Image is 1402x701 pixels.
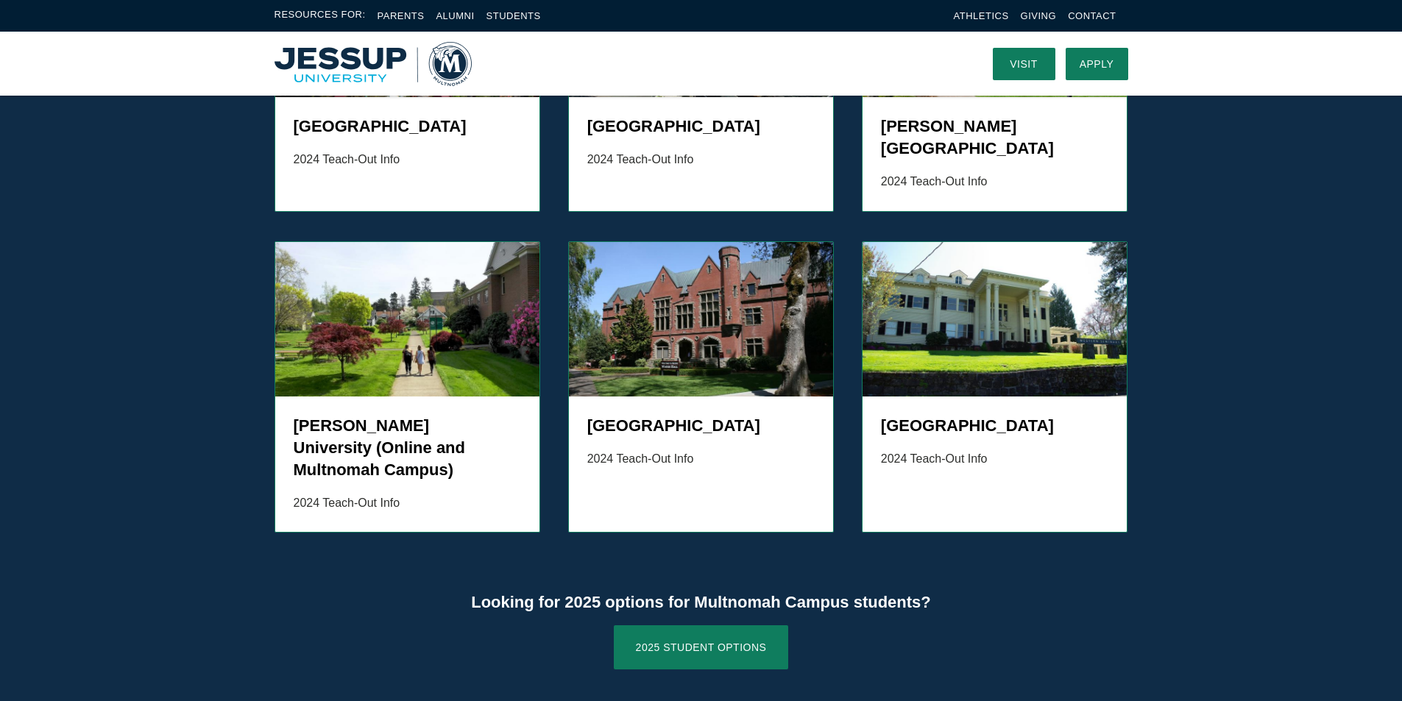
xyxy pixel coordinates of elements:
[294,493,522,514] p: 2024 Teach-Out Info
[294,415,522,481] h5: [PERSON_NAME] University (Online and Multnomah Campus)
[881,449,1109,470] p: 2024 Teach-Out Info
[863,242,1127,396] img: Western Seminary
[378,10,425,21] a: Parents
[587,415,815,437] h5: [GEOGRAPHIC_DATA]
[436,10,474,21] a: Alumni
[881,115,1109,160] h5: [PERSON_NAME][GEOGRAPHIC_DATA]
[587,149,815,171] p: 2024 Teach-Out Info
[486,10,541,21] a: Students
[275,241,541,533] a: Campus Tour [PERSON_NAME] University (Online and Multnomah Campus) 2024 Teach-Out Info
[1021,10,1057,21] a: Giving
[568,241,835,533] a: By born1945 from Hillsboro, Oregon, USA - Marsh Hall, Pacific University, CC BY 2.0, https://comm...
[1066,48,1128,80] a: Apply
[275,42,472,86] a: Home
[294,149,522,171] p: 2024 Teach-Out Info
[275,7,366,24] span: Resources For:
[275,42,472,86] img: Multnomah University Logo
[587,449,815,470] p: 2024 Teach-Out Info
[862,241,1128,533] a: By M.O. Stevens - Own work, CC BY-SA 3.0, https://commons.wikimedia.org/w/index.php?curid=1920983...
[275,242,540,396] img: Campus Tour
[587,115,815,138] h5: [GEOGRAPHIC_DATA]
[881,171,1109,193] p: 2024 Teach-Out Info
[881,415,1109,437] h5: [GEOGRAPHIC_DATA]
[614,625,789,669] a: 2025 Student Options
[954,10,1009,21] a: Athletics
[569,242,834,396] img: By born1945 from Hillsboro, Oregon, USA - Marsh Hall, Pacific University, CC BY 2.0, https://comm...
[421,591,981,613] h5: Looking for 2025 options for Multnomah Campus students?
[1068,10,1116,21] a: Contact
[993,48,1055,80] a: Visit
[294,115,522,138] h5: [GEOGRAPHIC_DATA]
